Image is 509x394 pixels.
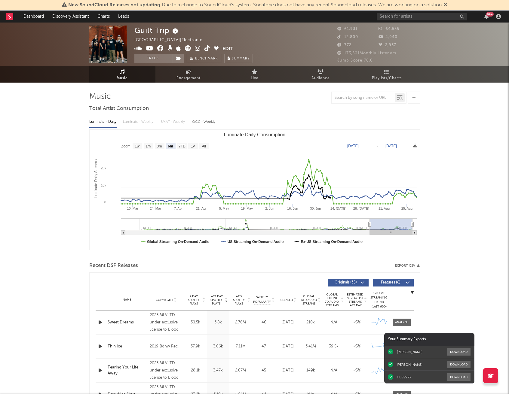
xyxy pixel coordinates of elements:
text: All [202,144,206,148]
div: OCC - Weekly [192,117,216,127]
button: Features(8) [373,279,414,286]
text: 3m [157,144,162,148]
span: Global Rolling 7D Audio Streams [324,293,340,307]
span: 12,800 [337,35,358,39]
span: Released [279,298,293,302]
text: 2. Jun [265,207,274,210]
div: HUSSVRX [397,375,412,379]
text: YTD [178,144,185,148]
div: [PERSON_NAME] [397,362,422,367]
span: Originals ( 35 ) [332,281,360,284]
span: 772 [337,43,351,47]
span: New SoundCloud Releases not updating [68,3,160,8]
span: Live [251,75,259,82]
text: 6m [168,144,173,148]
a: Thin Ice [108,344,147,350]
button: Edit [222,45,233,53]
div: 45 [253,368,274,374]
button: Summary [224,54,253,63]
a: Engagement [155,66,222,83]
button: Track [134,54,172,63]
a: Dashboard [19,11,48,23]
text: Luminate Daily Consumption [224,132,285,137]
div: 30.5k [186,320,205,326]
span: Audience [311,75,330,82]
text: → [375,144,379,148]
span: Playlists/Charts [372,75,402,82]
div: 3.41M [301,344,321,350]
div: Name [108,298,147,302]
div: 2.76M [231,320,250,326]
div: 3.47k [208,368,228,374]
span: Copyright [156,298,173,302]
div: 99 + [486,12,494,17]
text: 10k [101,183,106,187]
span: 61,931 [337,27,357,31]
div: [DATE] [277,368,298,374]
span: Total Artist Consumption [89,105,149,112]
text: Ex-US Streaming On-Demand Audio [301,240,363,244]
button: Download [447,348,471,356]
span: Spotify Popularity [253,295,271,304]
div: [DATE] [277,320,298,326]
div: 2.67M [231,368,250,374]
a: Leads [114,11,133,23]
div: 2019 Bdhw Rec. [150,343,182,350]
text: 11. Aug [378,207,389,210]
span: Jump Score: 76.0 [337,59,373,62]
span: Music [117,75,128,82]
div: Luminate - Daily [89,117,117,127]
span: Dismiss [443,3,447,8]
text: Global Streaming On-Demand Audio [147,240,210,244]
div: 37.9k [186,344,205,350]
a: Music [89,66,155,83]
span: : Due to a change to SoundCloud's system, Sodatone does not have any recent Soundcloud releases. ... [68,3,442,8]
text: US Streaming On-Demand Audio [227,240,284,244]
text: 1m [146,144,151,148]
span: 2,937 [379,43,396,47]
text: 21. Apr [196,207,206,210]
div: Sweet Dreams [108,320,147,326]
span: Last Day Spotify Plays [208,295,224,305]
div: 2023 MLVLTD under exclusive license to Blood Blast Distribution [150,360,182,381]
div: 2023 MLVLTD under exclusive license to Blood Blast Distribution [150,312,182,333]
div: 149k [301,368,321,374]
text: [DATE] [347,144,359,148]
button: Export CSV [395,264,420,268]
a: Discovery Assistant [48,11,93,23]
span: Summary [232,57,250,60]
span: 173,501 Monthly Listeners [337,51,396,55]
text: 1y [191,144,195,148]
text: 10. Mar [127,207,138,210]
div: 7.11M [231,344,250,350]
span: Global ATD Audio Streams [301,295,317,305]
span: Engagement [176,75,201,82]
div: 3.8k [208,320,228,326]
div: [DATE] [277,344,298,350]
div: Guilt Trip [134,26,180,35]
text: 5. May [219,207,229,210]
text: 1w [135,144,140,148]
span: Features ( 8 ) [377,281,405,284]
span: 4,940 [379,35,397,39]
span: 64,535 [379,27,399,31]
div: [GEOGRAPHIC_DATA] | Electronic [134,37,209,44]
text: 20k [101,166,106,170]
div: [PERSON_NAME] [397,350,422,354]
text: 28. [DATE] [353,207,369,210]
input: Search for artists [377,13,467,20]
text: 0 [104,200,106,204]
a: Live [222,66,288,83]
a: Benchmark [187,54,221,63]
button: 99+ [484,14,489,19]
span: ATD Spotify Plays [231,295,247,305]
a: Tearing Your Life Away [108,365,147,376]
text: 30. Jun [310,207,321,210]
a: Audience [288,66,354,83]
a: Playlists/Charts [354,66,420,83]
span: 7 Day Spotify Plays [186,295,202,305]
div: 28.1k [186,368,205,374]
svg: Luminate Daily Consumption [90,130,420,250]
